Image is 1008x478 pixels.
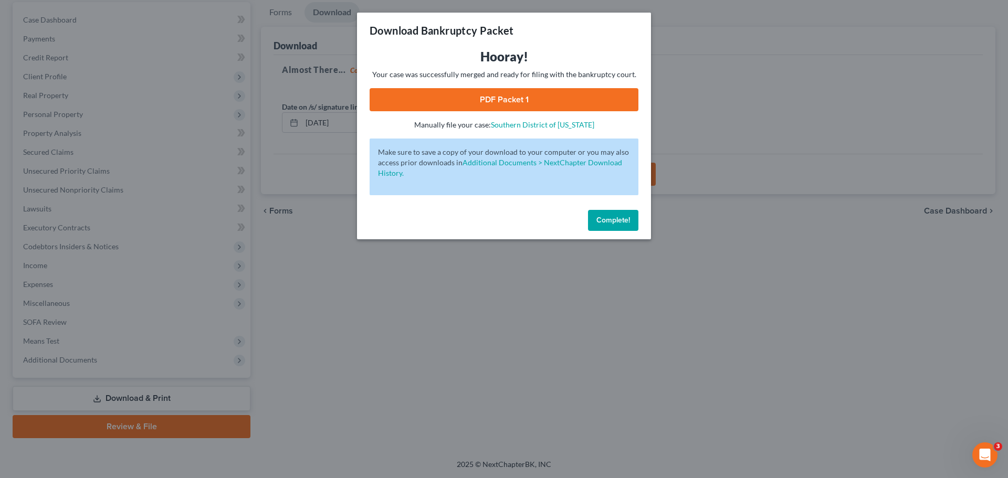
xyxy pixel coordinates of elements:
p: Your case was successfully merged and ready for filing with the bankruptcy court. [370,69,638,80]
span: 3 [994,442,1002,451]
a: PDF Packet 1 [370,88,638,111]
a: Southern District of [US_STATE] [491,120,594,129]
p: Manually file your case: [370,120,638,130]
iframe: Intercom live chat [972,442,997,468]
a: Additional Documents > NextChapter Download History. [378,158,622,177]
h3: Download Bankruptcy Packet [370,23,513,38]
h3: Hooray! [370,48,638,65]
button: Complete! [588,210,638,231]
span: Complete! [596,216,630,225]
p: Make sure to save a copy of your download to your computer or you may also access prior downloads in [378,147,630,178]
